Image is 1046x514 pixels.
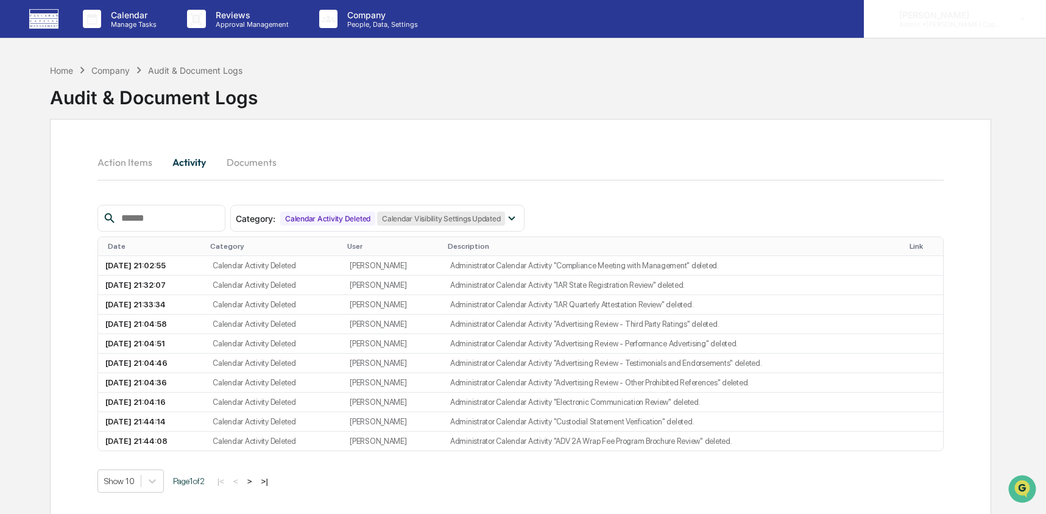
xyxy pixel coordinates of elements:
div: Company [91,65,130,76]
p: Admin • [PERSON_NAME] Capital [889,20,1003,29]
span: Page 1 of 2 [173,476,205,486]
td: [PERSON_NAME] [342,256,443,276]
span: Data Lookup [24,177,77,189]
td: [DATE] 21:04:16 [98,393,206,412]
p: How can we help? [12,26,222,45]
p: Calendar [101,10,163,20]
button: Action Items [97,148,162,177]
span: Category : [236,213,275,224]
td: [PERSON_NAME] [342,373,443,393]
div: Audit & Document Logs [50,77,258,109]
td: [PERSON_NAME] [342,432,443,451]
p: Approval Management [206,20,295,29]
p: People, Data, Settings [337,20,424,29]
div: Calendar Activity Deleted [280,212,375,226]
a: 🖐️Preclearance [7,149,83,171]
button: Start new chat [207,97,222,112]
td: Calendar Activity Deleted [205,412,342,432]
td: Administrator Calendar Activity "Advertising Review - Performance Advertising" deleted. [443,334,900,354]
img: logo [29,9,58,29]
td: [PERSON_NAME] [342,354,443,373]
td: [DATE] 21:04:58 [98,315,206,334]
td: Calendar Activity Deleted [205,315,342,334]
p: Reviews [206,10,295,20]
span: Attestations [101,154,151,166]
button: < [230,476,242,487]
a: 🗄️Attestations [83,149,156,171]
td: Calendar Activity Deleted [205,393,342,412]
div: Home [50,65,73,76]
td: Calendar Activity Deleted [205,276,342,295]
img: 1746055101610-c473b297-6a78-478c-a979-82029cc54cd1 [12,93,34,115]
td: Administrator Calendar Activity "Advertising Review - Third Party Ratings" deleted. [443,315,900,334]
div: 🖐️ [12,155,22,165]
button: >| [258,476,272,487]
span: Preclearance [24,154,79,166]
td: [PERSON_NAME] [342,276,443,295]
td: Administrator Calendar Activity "IAR Quarterly Attestation Review" deleted. [443,295,900,315]
td: [PERSON_NAME] [342,295,443,315]
div: Calendar Visibility Settings Updated [377,212,505,226]
div: Audit & Document Logs [148,65,242,76]
td: [DATE] 21:02:55 [98,256,206,276]
p: Company [337,10,424,20]
td: Administrator Calendar Activity "Advertising Review - Testimonials and Endorsements" deleted. [443,354,900,373]
td: Administrator Calendar Activity "Custodial Statement Verification" deleted. [443,412,900,432]
td: Administrator Calendar Activity "IAR State Registration Review" deleted. [443,276,900,295]
div: 🗄️ [88,155,98,165]
td: [PERSON_NAME] [342,334,443,354]
td: Calendar Activity Deleted [205,432,342,451]
div: User [347,242,438,251]
td: Calendar Activity Deleted [205,354,342,373]
td: [DATE] 21:32:07 [98,276,206,295]
td: [DATE] 21:04:51 [98,334,206,354]
td: Calendar Activity Deleted [205,373,342,393]
a: 🔎Data Lookup [7,172,82,194]
div: Category [210,242,337,251]
td: Calendar Activity Deleted [205,295,342,315]
button: |< [214,476,228,487]
td: Administrator Calendar Activity "Compliance Meeting with Management" deleted. [443,256,900,276]
td: [DATE] 21:04:36 [98,373,206,393]
td: [DATE] 21:04:46 [98,354,206,373]
a: Powered byPylon [86,206,147,216]
td: Calendar Activity Deleted [205,256,342,276]
div: secondary tabs example [97,148,944,177]
td: Administrator Calendar Activity "ADV 2A Wrap Fee Program Brochure Review" deleted. [443,432,900,451]
td: Administrator Calendar Activity "Electronic Communication Review" deleted. [443,393,900,412]
button: > [244,476,256,487]
p: Manage Tasks [101,20,163,29]
td: Calendar Activity Deleted [205,334,342,354]
div: Link [910,242,938,251]
div: Description [448,242,896,251]
span: Pylon [121,207,147,216]
iframe: Open customer support [1007,474,1040,507]
td: [DATE] 21:44:08 [98,432,206,451]
td: [PERSON_NAME] [342,315,443,334]
button: Activity [162,148,217,177]
div: Date [108,242,201,251]
td: [DATE] 21:33:34 [98,295,206,315]
button: Documents [217,148,286,177]
div: We're available if you need us! [41,105,154,115]
div: 🔎 [12,178,22,188]
td: [DATE] 21:44:14 [98,412,206,432]
p: [PERSON_NAME] [889,10,1003,20]
td: Administrator Calendar Activity "Advertising Review - Other Prohibited References" deleted. [443,373,900,393]
td: [PERSON_NAME] [342,412,443,432]
div: Start new chat [41,93,200,105]
td: [PERSON_NAME] [342,393,443,412]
